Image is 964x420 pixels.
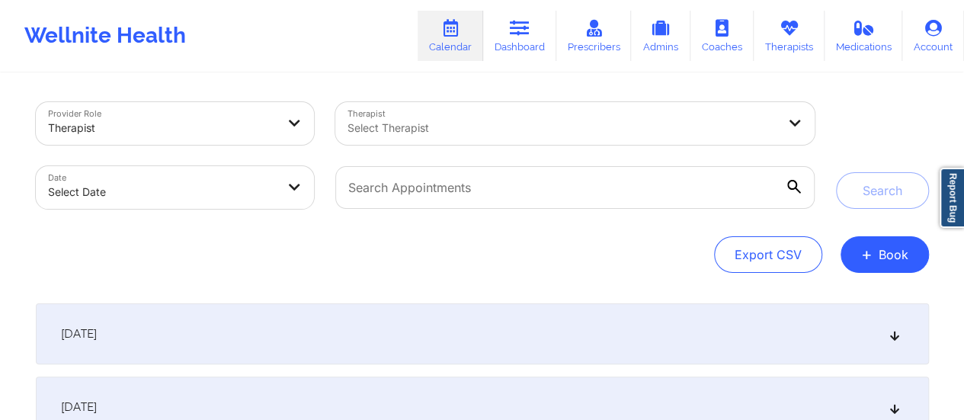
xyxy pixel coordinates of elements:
div: Therapist [48,111,277,145]
a: Therapists [754,11,825,61]
span: [DATE] [61,399,97,415]
a: Calendar [418,11,483,61]
a: Prescribers [556,11,632,61]
a: Medications [825,11,903,61]
input: Search Appointments [335,166,814,209]
button: Export CSV [714,236,822,273]
span: + [861,250,873,258]
a: Report Bug [940,168,964,228]
button: +Book [841,236,929,273]
a: Admins [631,11,690,61]
span: [DATE] [61,326,97,341]
div: Select Date [48,175,277,209]
a: Coaches [690,11,754,61]
a: Dashboard [483,11,556,61]
a: Account [902,11,964,61]
button: Search [836,172,929,209]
